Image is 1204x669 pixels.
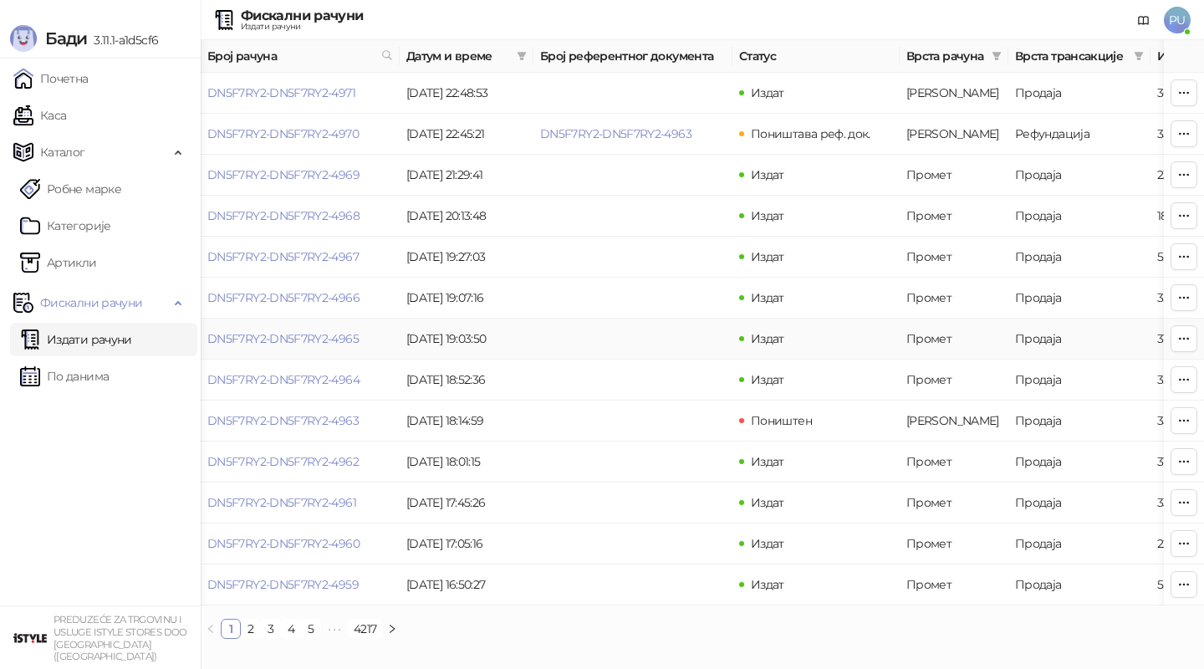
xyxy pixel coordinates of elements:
td: Продаја [1008,278,1150,319]
li: 2 [241,619,261,639]
span: filter [1130,43,1147,69]
td: DN5F7RY2-DN5F7RY2-4959 [201,564,400,605]
img: 64x64-companyLogo-77b92cf4-9946-4f36-9751-bf7bb5fd2c7d.png [13,621,47,655]
span: Издат [751,208,784,223]
td: [DATE] 21:29:41 [400,155,533,196]
td: DN5F7RY2-DN5F7RY2-4963 [201,401,400,442]
td: DN5F7RY2-DN5F7RY2-4971 [201,73,400,114]
li: 1 [221,619,241,639]
td: Продаја [1008,483,1150,523]
td: [DATE] 20:13:48 [400,196,533,237]
td: Промет [900,319,1008,360]
img: Logo [10,25,37,52]
td: Промет [900,360,1008,401]
span: filter [513,43,530,69]
td: Продаја [1008,401,1150,442]
span: Издат [751,495,784,510]
a: По данима [20,360,109,393]
li: 4217 [348,619,382,639]
td: DN5F7RY2-DN5F7RY2-4964 [201,360,400,401]
td: Продаја [1008,442,1150,483]
a: DN5F7RY2-DN5F7RY2-4962 [207,454,359,469]
span: Издат [751,290,784,305]
span: Издат [751,454,784,469]
td: Продаја [1008,196,1150,237]
a: Категорије [20,209,111,243]
td: Рефундација [1008,114,1150,155]
span: Каталог [40,135,85,169]
td: [DATE] 22:45:21 [400,114,533,155]
td: Промет [900,523,1008,564]
span: PU [1164,7,1191,33]
span: Издат [751,536,784,551]
a: DN5F7RY2-DN5F7RY2-4963 [207,413,359,428]
div: Фискални рачуни [241,9,363,23]
span: Издат [751,167,784,182]
td: [DATE] 18:14:59 [400,401,533,442]
span: filter [517,51,527,61]
a: Робне марке [20,172,121,206]
span: filter [988,43,1005,69]
td: Промет [900,155,1008,196]
a: Почетна [13,62,89,95]
span: Датум и време [406,47,510,65]
td: Промет [900,278,1008,319]
button: left [201,619,221,639]
td: [DATE] 19:03:50 [400,319,533,360]
td: Продаја [1008,360,1150,401]
td: DN5F7RY2-DN5F7RY2-4965 [201,319,400,360]
span: left [206,624,216,634]
span: Фискални рачуни [40,286,142,319]
a: DN5F7RY2-DN5F7RY2-4965 [207,331,359,346]
td: [DATE] 19:07:16 [400,278,533,319]
a: DN5F7RY2-DN5F7RY2-4969 [207,167,360,182]
a: DN5F7RY2-DN5F7RY2-4966 [207,290,360,305]
td: Продаја [1008,319,1150,360]
span: Издат [751,372,784,387]
td: Продаја [1008,523,1150,564]
td: Промет [900,564,1008,605]
td: Продаја [1008,155,1150,196]
th: Број референтног документа [533,40,732,73]
a: DN5F7RY2-DN5F7RY2-4964 [207,372,360,387]
span: Врста рачуна [906,47,985,65]
span: right [387,624,397,634]
a: Документација [1130,7,1157,33]
a: 1 [222,620,240,638]
td: [DATE] 19:27:03 [400,237,533,278]
th: Број рачуна [201,40,400,73]
th: Врста рачуна [900,40,1008,73]
a: 5 [302,620,320,638]
td: DN5F7RY2-DN5F7RY2-4969 [201,155,400,196]
td: DN5F7RY2-DN5F7RY2-4961 [201,483,400,523]
a: Издати рачуни [20,323,132,356]
span: filter [1134,51,1144,61]
td: [DATE] 16:50:27 [400,564,533,605]
small: PREDUZEĆE ZA TRGOVINU I USLUGE ISTYLE STORES DOO [GEOGRAPHIC_DATA] ([GEOGRAPHIC_DATA]) [54,614,187,662]
a: DN5F7RY2-DN5F7RY2-4963 [540,126,691,141]
div: Издати рачуни [241,23,363,31]
a: 3 [262,620,280,638]
td: DN5F7RY2-DN5F7RY2-4962 [201,442,400,483]
span: filter [992,51,1002,61]
td: Промет [900,196,1008,237]
span: Издат [751,577,784,592]
td: Промет [900,237,1008,278]
td: Промет [900,442,1008,483]
span: ••• [321,619,348,639]
span: Бади [45,28,87,49]
td: [DATE] 18:52:36 [400,360,533,401]
td: Аванс [900,114,1008,155]
a: 2 [242,620,260,638]
a: DN5F7RY2-DN5F7RY2-4961 [207,495,356,510]
span: Издат [751,331,784,346]
td: DN5F7RY2-DN5F7RY2-4968 [201,196,400,237]
span: Врста трансакције [1015,47,1127,65]
td: DN5F7RY2-DN5F7RY2-4966 [201,278,400,319]
span: Издат [751,85,784,100]
td: Продаја [1008,564,1150,605]
td: [DATE] 22:48:53 [400,73,533,114]
td: DN5F7RY2-DN5F7RY2-4967 [201,237,400,278]
td: [DATE] 17:05:16 [400,523,533,564]
td: Промет [900,483,1008,523]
